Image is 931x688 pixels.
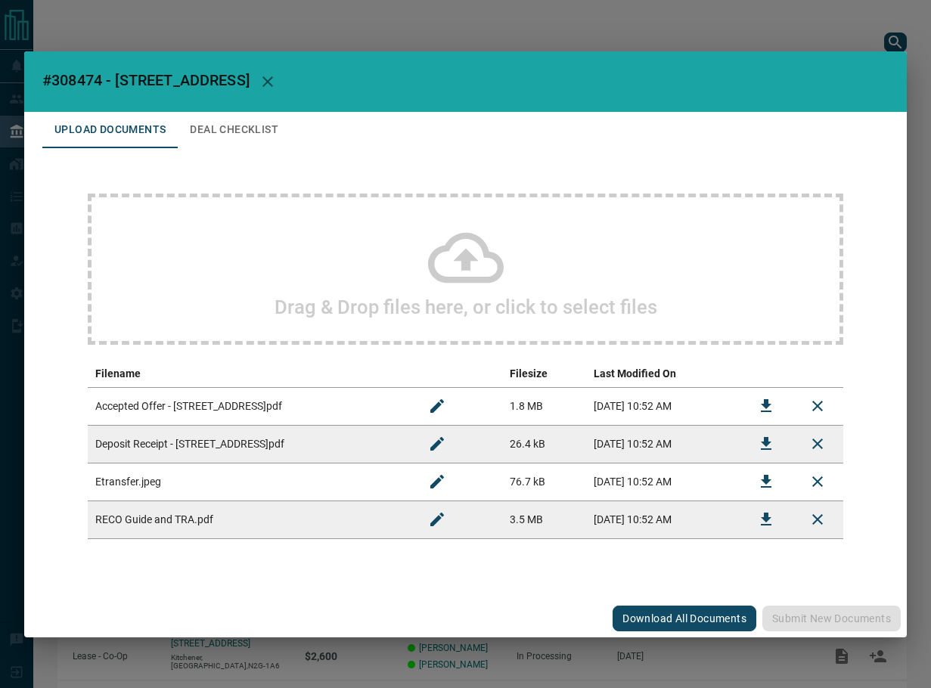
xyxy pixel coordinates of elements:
[502,387,586,425] td: 1.8 MB
[502,463,586,501] td: 76.7 kB
[799,463,836,500] button: Remove File
[275,296,657,318] h2: Drag & Drop files here, or click to select files
[88,501,411,538] td: RECO Guide and TRA.pdf
[799,388,836,424] button: Remove File
[586,463,740,501] td: [DATE] 10:52 AM
[748,463,784,500] button: Download
[88,194,843,345] div: Drag & Drop files here, or click to select files
[88,425,411,463] td: Deposit Receipt - [STREET_ADDRESS]pdf
[88,463,411,501] td: Etransfer.jpeg
[419,501,455,538] button: Rename
[799,426,836,462] button: Remove File
[419,388,455,424] button: Rename
[748,388,784,424] button: Download
[740,360,792,388] th: download action column
[411,360,502,388] th: edit column
[613,606,756,631] button: Download All Documents
[419,463,455,500] button: Rename
[88,360,411,388] th: Filename
[799,501,836,538] button: Remove File
[88,387,411,425] td: Accepted Offer - [STREET_ADDRESS]pdf
[502,360,586,388] th: Filesize
[586,425,740,463] td: [DATE] 10:52 AM
[586,387,740,425] td: [DATE] 10:52 AM
[748,426,784,462] button: Download
[42,71,250,89] span: #308474 - [STREET_ADDRESS]
[792,360,843,388] th: delete file action column
[419,426,455,462] button: Rename
[748,501,784,538] button: Download
[178,112,290,148] button: Deal Checklist
[502,425,586,463] td: 26.4 kB
[586,360,740,388] th: Last Modified On
[586,501,740,538] td: [DATE] 10:52 AM
[502,501,586,538] td: 3.5 MB
[42,112,178,148] button: Upload Documents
